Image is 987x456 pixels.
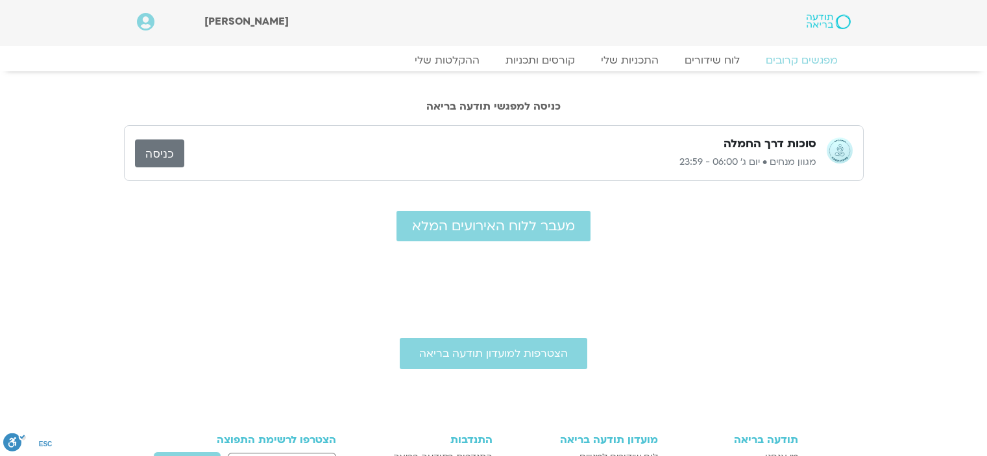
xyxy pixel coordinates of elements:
a: כניסה [135,139,184,167]
h3: סוכות דרך החמלה [724,136,816,152]
p: מגוון מנחים • יום ג׳ 06:00 - 23:59 [184,154,816,170]
span: הצטרפות למועדון תודעה בריאה [419,348,568,359]
h3: התנדבות [372,434,492,446]
a: קורסים ותכניות [493,54,588,67]
h3: הצטרפו לרשימת התפוצה [189,434,337,446]
a: לוח שידורים [672,54,753,67]
span: מעבר ללוח האירועים המלא [412,219,575,234]
h3: מועדון תודעה בריאה [506,434,658,446]
a: מעבר ללוח האירועים המלא [396,211,591,241]
a: התכניות שלי [588,54,672,67]
a: ההקלטות שלי [402,54,493,67]
h2: כניסה למפגשי תודעה בריאה [124,101,864,112]
span: [PERSON_NAME] [204,14,289,29]
a: הצטרפות למועדון תודעה בריאה [400,338,587,369]
a: מפגשים קרובים [753,54,851,67]
h3: תודעה בריאה [671,434,798,446]
img: מגוון מנחים [827,138,853,163]
nav: Menu [137,54,851,67]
